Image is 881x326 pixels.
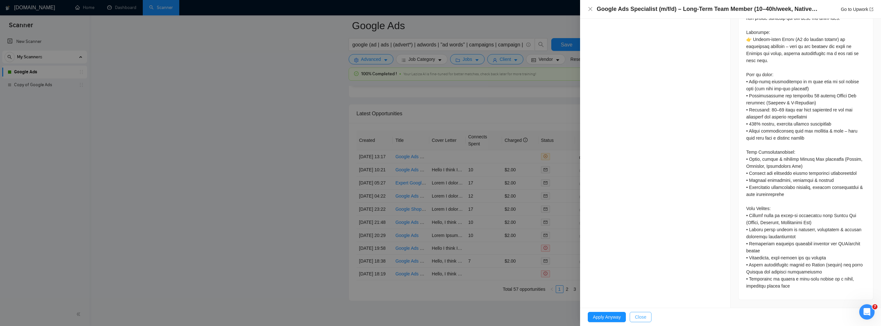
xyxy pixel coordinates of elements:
button: Apply Anyway [588,312,626,322]
span: 7 [872,304,877,309]
span: export [869,7,873,11]
button: Close [588,6,593,12]
span: Apply Anyway [593,314,621,321]
span: Close [635,314,646,321]
a: Go to Upworkexport [841,7,873,12]
h4: Google Ads Specialist (m/f/d) – Long-Term Team Member (10–40h/week, Native German Required) [597,5,818,13]
button: Close [630,312,651,322]
span: close [588,6,593,12]
iframe: Intercom live chat [859,304,875,320]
